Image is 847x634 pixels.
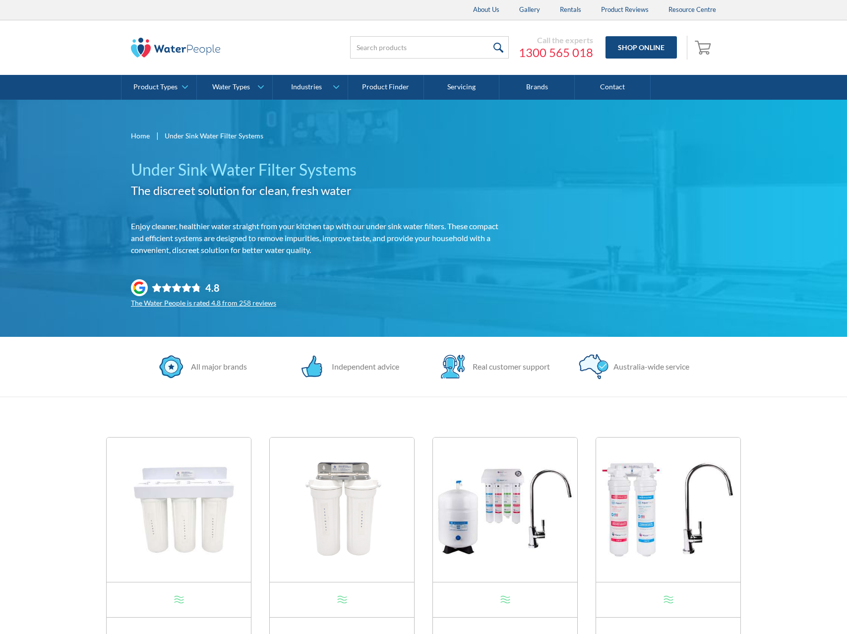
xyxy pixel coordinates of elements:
img: Aquakleen Q Series Reverse Osmosis Water Purification System [433,438,577,582]
input: Search products [350,36,509,59]
a: Home [131,130,150,141]
a: Product Types [121,75,196,100]
div: All major brands [186,361,247,373]
a: Shop Online [605,36,677,59]
div: Australia-wide service [608,361,689,373]
a: Industries [273,75,348,100]
div: | [155,129,160,141]
div: Real customer support [468,361,550,373]
h2: The discreet solution for clean, fresh water [131,182,512,199]
div: Call the experts [519,35,593,45]
a: Brands [499,75,575,100]
img: Aquakleen Triple Fluoride And Virus Plus Filter System [107,438,251,582]
div: Water Types [212,83,250,91]
img: Aquakleen Twin Virus Plus Filter System [270,438,414,582]
h1: Under Sink Water Filter Systems [131,158,512,182]
div: Industries [291,83,322,91]
div: Under Sink Water Filter Systems [165,130,263,141]
a: Open empty cart [692,36,716,60]
div: Product Types [133,83,178,91]
a: Product Finder [348,75,423,100]
img: Aquakleen Ezi Twist Twin Water Filter System [596,438,740,582]
a: Water Types [197,75,272,100]
img: The Water People [131,38,220,58]
a: Servicing [424,75,499,100]
div: Independent advice [327,361,399,373]
div: Rating: 4.8 out of 5 [152,281,512,294]
img: shopping cart [695,39,714,55]
a: 1300 565 018 [519,45,593,60]
div: The Water People is rated 4.8 from 258 reviews [131,299,512,307]
p: Enjoy cleaner, healthier water straight from your kitchen tap with our under sink water filters. ... [131,220,512,256]
div: 4.8 [205,281,220,294]
a: Contact [575,75,650,100]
